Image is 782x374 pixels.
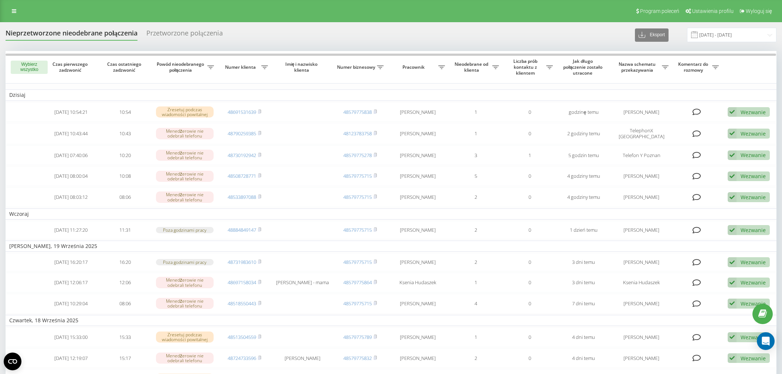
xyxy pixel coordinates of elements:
[557,102,611,122] td: godzinę temu
[387,146,449,165] td: [PERSON_NAME]
[44,146,98,165] td: [DATE] 07:40:06
[387,221,449,239] td: [PERSON_NAME]
[156,61,207,73] span: Powód nieodebranego połączenia
[6,89,776,101] td: Dzisiaj
[449,294,503,313] td: 4
[343,279,372,286] a: 48579775864
[557,187,611,207] td: 4 godziny temu
[343,152,372,159] a: 48579775278
[741,334,766,341] div: Wezwanie
[44,294,98,313] td: [DATE] 10:29:04
[343,300,372,307] a: 48579775715
[741,300,766,307] div: Wezwanie
[557,273,611,292] td: 3 dni temu
[146,29,223,41] div: Przetworzone połączenia
[741,279,766,286] div: Wezwanie
[503,221,557,239] td: 0
[272,273,333,292] td: [PERSON_NAME] - mama
[228,279,256,286] a: 48697158034
[557,327,611,347] td: 4 dni temu
[503,102,557,122] td: 0
[228,194,256,200] a: 48533897088
[98,123,152,144] td: 10:43
[614,61,662,73] span: Nazwa schematu przekazywania
[506,58,546,76] span: Liczba prób kontaktu z klientem
[156,106,214,118] div: Zresetuj podczas wiadomości powitalnej
[228,300,256,307] a: 48518550443
[387,273,449,292] td: Ksenia Hudaszek
[557,348,611,368] td: 4 dni temu
[741,173,766,180] div: Wezwanie
[557,123,611,144] td: 2 godziny temu
[387,253,449,271] td: [PERSON_NAME]
[611,123,672,144] td: TelephonX [GEOGRAPHIC_DATA]
[44,166,98,186] td: [DATE] 08:00:04
[387,187,449,207] td: [PERSON_NAME]
[228,355,256,361] a: 48724733596
[557,294,611,313] td: 7 dni temu
[611,273,672,292] td: Ksenia Hudaszek
[156,353,214,364] div: Menedżerowie nie odebrali telefonu
[44,123,98,144] td: [DATE] 10:43:44
[611,102,672,122] td: [PERSON_NAME]
[757,332,775,350] div: Open Intercom Messenger
[449,187,503,207] td: 2
[557,253,611,271] td: 3 dni temu
[343,173,372,179] a: 48579775715
[503,146,557,165] td: 1
[741,355,766,362] div: Wezwanie
[557,146,611,165] td: 5 godzin temu
[449,123,503,144] td: 1
[221,64,261,70] span: Numer klienta
[156,227,214,233] div: Poza godzinami pracy
[503,273,557,292] td: 0
[611,146,672,165] td: Telefon Y Poznan
[387,294,449,313] td: [PERSON_NAME]
[387,102,449,122] td: [PERSON_NAME]
[503,348,557,368] td: 0
[98,187,152,207] td: 08:06
[44,348,98,368] td: [DATE] 12:19:07
[503,327,557,347] td: 0
[611,348,672,368] td: [PERSON_NAME]
[98,166,152,186] td: 10:08
[611,221,672,239] td: [PERSON_NAME]
[387,123,449,144] td: [PERSON_NAME]
[563,58,605,76] span: Jak długo połączenie zostało utracone
[98,273,152,292] td: 12:06
[741,130,766,137] div: Wezwanie
[503,123,557,144] td: 0
[98,327,152,347] td: 15:33
[449,253,503,271] td: 2
[741,259,766,266] div: Wezwanie
[228,152,256,159] a: 48730192942
[6,29,137,41] div: Nieprzetworzone nieodebrane połączenia
[278,61,327,73] span: Imię i nazwisko klienta
[387,348,449,368] td: [PERSON_NAME]
[6,315,776,326] td: Czwartek, 18 Września 2025
[343,194,372,200] a: 48579775715
[503,187,557,207] td: 0
[449,102,503,122] td: 1
[156,331,214,343] div: Zresetuj podczas wiadomości powitalnej
[228,130,256,137] a: 48790259385
[449,221,503,239] td: 2
[343,355,372,361] a: 48579775832
[503,294,557,313] td: 0
[156,298,214,309] div: Menedżerowie nie odebrali telefonu
[449,146,503,165] td: 3
[156,259,214,265] div: Poza godzinami pracy
[272,348,333,368] td: [PERSON_NAME]
[11,61,48,74] button: Wybierz wszystko
[611,294,672,313] td: [PERSON_NAME]
[228,173,256,179] a: 48508728771
[452,61,492,73] span: Nieodebrane od klienta
[98,348,152,368] td: 15:17
[337,64,377,70] span: Numer biznesowy
[228,227,256,233] a: 48884849147
[741,109,766,116] div: Wezwanie
[635,28,669,42] button: Eksport
[611,253,672,271] td: [PERSON_NAME]
[4,353,21,370] button: Open CMP widget
[156,128,214,139] div: Menedżerowie nie odebrali telefonu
